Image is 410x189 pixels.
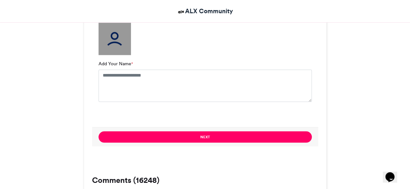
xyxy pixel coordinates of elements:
h3: Comments (16248) [92,176,318,184]
iframe: chat widget [383,163,404,183]
button: Next [99,131,312,142]
img: ALX Community [177,8,185,16]
a: ALX Community [177,6,233,16]
img: user_filled.png [99,23,131,55]
label: Add Your Name [99,60,133,67]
